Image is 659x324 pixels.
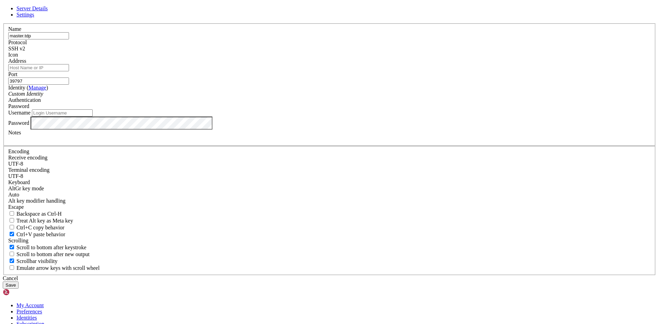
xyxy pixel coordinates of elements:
[8,204,651,210] div: Escape
[8,39,27,45] label: Protocol
[8,192,19,197] span: Auto
[10,211,14,216] input: Backspace as Ctrl-H
[32,109,93,117] input: Login Username
[8,52,18,58] label: Icon
[8,179,30,185] label: Keyboard
[16,218,73,224] span: Treat Alt key as Meta key
[8,64,69,71] input: Host Name or IP
[8,251,90,257] label: Scroll to bottom after new output.
[8,85,48,91] label: Identity
[27,85,48,91] span: ( )
[8,192,651,198] div: Auto
[8,97,41,103] label: Authentication
[8,77,69,85] input: Port Number
[8,32,69,39] input: Server Name
[8,218,73,224] label: Whether the Alt key acts as a Meta key or as a distinct Alt key.
[8,258,58,264] label: The vertical scrollbar mode.
[8,244,86,250] label: Whether to scroll to the bottom on any keystroke.
[16,258,58,264] span: Scrollbar visibility
[10,252,14,256] input: Scroll to bottom after new output
[8,231,65,237] label: Ctrl+V pastes if true, sends ^V to host if false. Ctrl+Shift+V sends ^V to host if true, pastes i...
[8,130,21,135] label: Notes
[3,289,42,296] img: Shellngn
[8,71,18,77] label: Port
[8,225,65,230] label: Ctrl-C copies if true, send ^C to host if false. Ctrl-Shift-C sends ^C to host if true, copies if...
[10,225,14,229] input: Ctrl+C copy behavior
[8,204,24,210] span: Escape
[8,173,23,179] span: UTF-8
[8,167,49,173] label: The default terminal encoding. ISO-2022 enables character map translations (like graphics maps). ...
[8,173,651,179] div: UTF-8
[16,211,62,217] span: Backspace as Ctrl-H
[10,245,14,249] input: Scroll to bottom after keystroke
[8,91,43,97] i: Custom Identity
[8,103,29,109] span: Password
[8,91,651,97] div: Custom Identity
[16,231,65,237] span: Ctrl+V paste behavior
[8,265,100,271] label: When using the alternative screen buffer, and DECCKM (Application Cursor Keys) is active, mouse w...
[8,211,62,217] label: If true, the backspace should send BS ('\x08', aka ^H). Otherwise the backspace key should send '...
[16,302,44,308] a: My Account
[8,58,26,64] label: Address
[16,265,100,271] span: Emulate arrow keys with scroll wheel
[10,218,14,223] input: Treat Alt key as Meta key
[16,225,65,230] span: Ctrl+C copy behavior
[8,155,47,160] label: Set the expected encoding for data received from the host. If the encodings do not match, visual ...
[8,103,651,109] div: Password
[8,46,25,51] span: SSH v2
[8,198,66,204] label: Controls how the Alt key is handled. Escape: Send an ESC prefix. 8-Bit: Add 128 to the typed char...
[10,259,14,263] input: Scrollbar visibility
[8,161,23,167] span: UTF-8
[8,26,21,32] label: Name
[16,251,90,257] span: Scroll to bottom after new output
[16,5,48,11] a: Server Details
[28,85,46,91] a: Manage
[16,244,86,250] span: Scroll to bottom after keystroke
[8,148,29,154] label: Encoding
[8,120,29,125] label: Password
[10,232,14,236] input: Ctrl+V paste behavior
[8,185,44,191] label: Set the expected encoding for data received from the host. If the encodings do not match, visual ...
[3,275,656,281] div: Cancel
[16,309,42,314] a: Preferences
[8,238,28,243] label: Scrolling
[8,161,651,167] div: UTF-8
[16,315,37,321] a: Identities
[8,46,651,52] div: SSH v2
[3,281,19,289] button: Save
[8,110,31,116] label: Username
[10,265,14,270] input: Emulate arrow keys with scroll wheel
[16,12,34,17] a: Settings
